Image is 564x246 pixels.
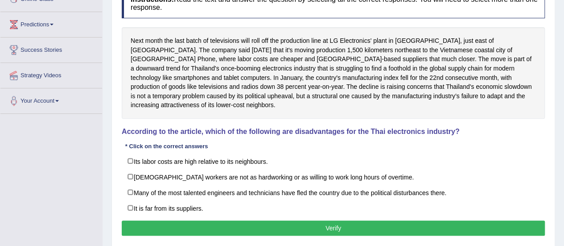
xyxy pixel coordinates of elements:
h4: According to the article, which of the following are disadvantages for the Thai electronics indus... [122,128,545,136]
a: Your Account [0,88,102,111]
label: Its labor costs are high relative to its neighbours. [122,153,545,169]
a: Strategy Videos [0,63,102,85]
a: Predictions [0,12,102,34]
div: Next month the last batch of televisions will roll off the production line at LG Electronics' pla... [122,27,545,119]
label: It is far from its suppliers. [122,200,545,216]
a: Success Stories [0,38,102,60]
label: Many of the most talented engineers and technicians have fled the country due to the political di... [122,184,545,200]
label: [DEMOGRAPHIC_DATA] workers are not as hardworking or as willing to work long hours of overtime. [122,169,545,185]
button: Verify [122,221,545,236]
div: * Click on the correct answers [122,142,211,151]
